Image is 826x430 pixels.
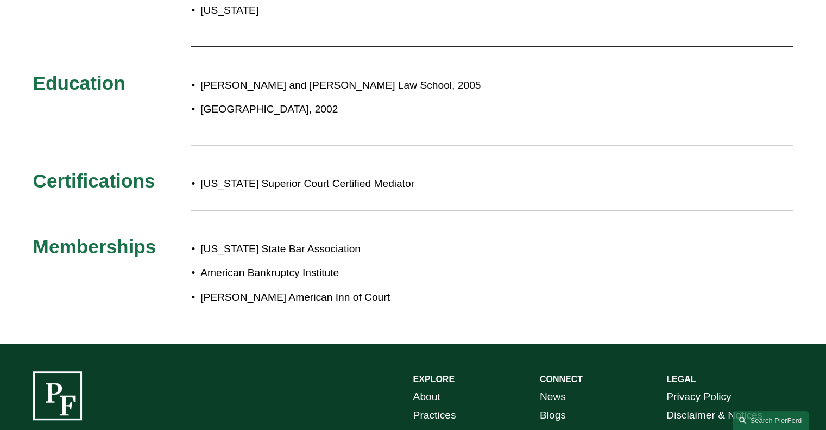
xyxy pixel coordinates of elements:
[540,406,566,425] a: Blogs
[200,76,698,95] p: [PERSON_NAME] and [PERSON_NAME] Law School, 2005
[200,175,698,194] p: [US_STATE] Superior Court Certified Mediator
[540,375,583,384] strong: CONNECT
[33,236,156,257] span: Memberships
[33,72,125,94] span: Education
[666,375,696,384] strong: LEGAL
[200,100,698,119] p: [GEOGRAPHIC_DATA], 2002
[666,406,762,425] a: Disclaimer & Notices
[200,264,698,283] p: American Bankruptcy Institute
[200,240,698,259] p: [US_STATE] State Bar Association
[540,388,566,407] a: News
[413,406,456,425] a: Practices
[200,288,698,307] p: [PERSON_NAME] American Inn of Court
[200,1,476,20] p: [US_STATE]
[666,388,731,407] a: Privacy Policy
[413,388,440,407] a: About
[733,411,809,430] a: Search this site
[33,170,155,191] span: Certifications
[413,375,455,384] strong: EXPLORE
